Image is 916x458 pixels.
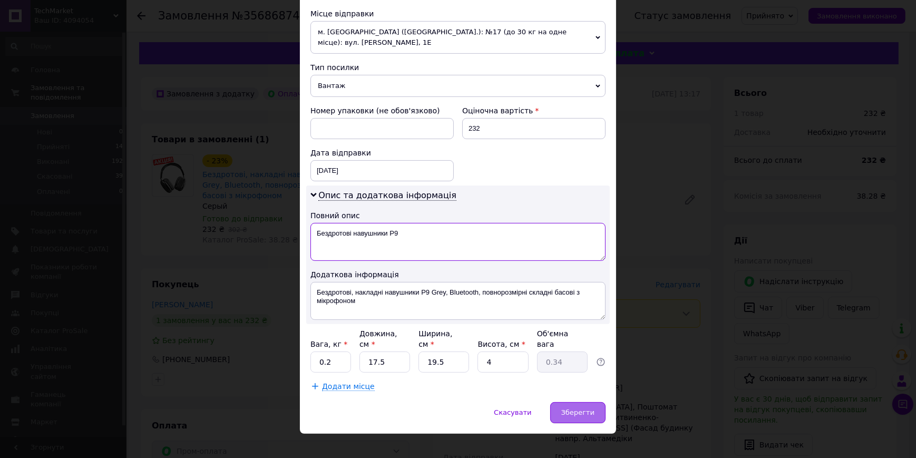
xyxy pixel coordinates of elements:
[310,21,606,54] span: м. [GEOGRAPHIC_DATA] ([GEOGRAPHIC_DATA].): №17 (до 30 кг на одне місце): вул. [PERSON_NAME], 1Е
[318,190,456,201] span: Опис та додаткова інформація
[310,9,374,18] span: Місце відправки
[462,105,606,116] div: Оціночна вартість
[478,340,525,348] label: Висота, см
[310,282,606,320] textarea: Бездротові, накладні навушники P9 Grey, Bluetooth, повнорозмірні складні басові з мікрофоном
[494,408,531,416] span: Скасувати
[310,75,606,97] span: Вантаж
[418,329,452,348] label: Ширина, см
[561,408,595,416] span: Зберегти
[310,340,347,348] label: Вага, кг
[310,223,606,261] textarea: Бездротові навушники P9
[310,269,606,280] div: Додаткова інформація
[310,105,454,116] div: Номер упаковки (не обов'язково)
[310,63,359,72] span: Тип посилки
[310,210,606,221] div: Повний опис
[310,148,454,158] div: Дата відправки
[322,382,375,391] span: Додати місце
[537,328,588,349] div: Об'ємна вага
[359,329,397,348] label: Довжина, см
